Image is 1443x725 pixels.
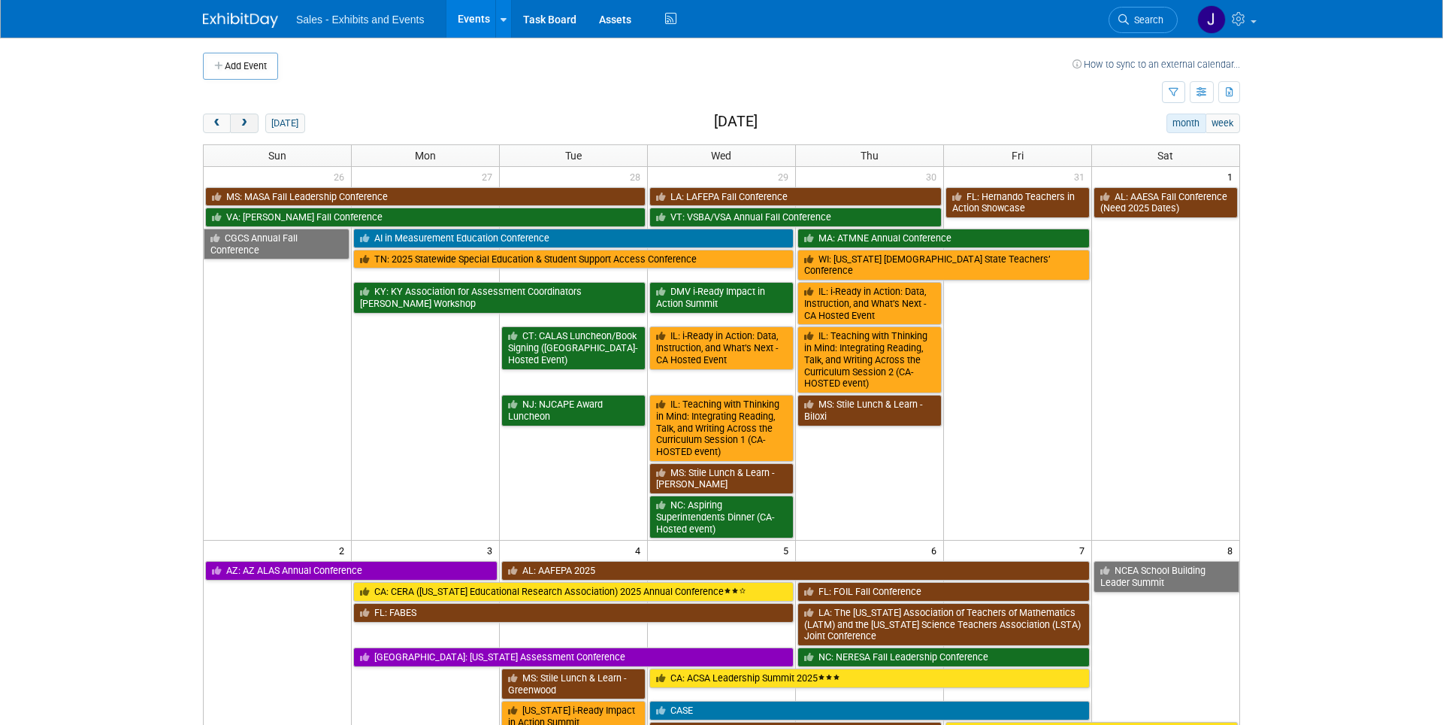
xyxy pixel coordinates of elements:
[203,13,278,28] img: ExhibitDay
[203,114,231,133] button: prev
[649,187,942,207] a: LA: LAFEPA Fall Conference
[337,541,351,560] span: 2
[1072,59,1240,70] a: How to sync to an external calendar...
[930,541,943,560] span: 6
[353,648,794,667] a: [GEOGRAPHIC_DATA]: [US_STATE] Assessment Conference
[649,496,794,538] a: NC: Aspiring Superintendents Dinner (CA-Hosted event)
[1129,14,1163,26] span: Search
[649,395,794,462] a: IL: Teaching with Thinking in Mind: Integrating Reading, Talk, and Writing Across the Curriculum ...
[1078,541,1091,560] span: 7
[711,150,731,162] span: Wed
[649,701,1090,720] a: CASE
[1072,167,1091,186] span: 31
[296,14,424,26] span: Sales - Exhibits and Events
[486,541,499,560] span: 3
[797,395,942,426] a: MS: Stile Lunch & Learn - Biloxi
[415,150,436,162] span: Mon
[268,150,286,162] span: Sun
[776,167,795,186] span: 29
[649,326,794,369] a: IL: i-Ready in Action: Data, Instruction, and What’s Next - CA Hosted Event
[1226,167,1239,186] span: 1
[1109,7,1178,33] a: Search
[332,167,351,186] span: 26
[797,250,1090,281] a: WI: [US_STATE] [DEMOGRAPHIC_DATA] State Teachers’ Conference
[501,395,646,426] a: NJ: NJCAPE Award Luncheon
[1157,150,1173,162] span: Sat
[782,541,795,560] span: 5
[480,167,499,186] span: 27
[714,114,758,130] h2: [DATE]
[1012,150,1024,162] span: Fri
[501,669,646,699] a: MS: Stile Lunch & Learn - Greenwood
[649,282,794,313] a: DMV i-Ready Impact in Action Summit
[501,326,646,369] a: CT: CALAS Luncheon/Book Signing ([GEOGRAPHIC_DATA]-Hosted Event)
[649,208,942,227] a: VT: VSBA/VSA Annual Fall Conference
[797,229,1090,248] a: MA: ATMNE Annual Conference
[205,187,646,207] a: MS: MASA Fall Leadership Conference
[797,648,1090,667] a: NC: NERESA Fall Leadership Conference
[945,187,1090,218] a: FL: Hernando Teachers in Action Showcase
[797,582,1090,602] a: FL: FOIL Fall Conference
[353,282,646,313] a: KY: KY Association for Assessment Coordinators [PERSON_NAME] Workshop
[565,150,582,162] span: Tue
[1094,187,1238,218] a: AL: AAESA Fall Conference (Need 2025 Dates)
[649,463,794,494] a: MS: Stile Lunch & Learn - [PERSON_NAME]
[203,53,278,80] button: Add Event
[353,229,794,248] a: AI in Measurement Education Conference
[501,561,1089,581] a: AL: AAFEPA 2025
[797,603,1090,646] a: LA: The [US_STATE] Association of Teachers of Mathematics (LATM) and the [US_STATE] Science Teach...
[204,229,349,259] a: CGCS Annual Fall Conference
[1226,541,1239,560] span: 8
[649,669,1090,688] a: CA: ACSA Leadership Summit 2025
[634,541,647,560] span: 4
[205,561,498,581] a: AZ: AZ ALAS Annual Conference
[797,282,942,325] a: IL: i-Ready in Action: Data, Instruction, and What’s Next - CA Hosted Event
[924,167,943,186] span: 30
[1094,561,1239,592] a: NCEA School Building Leader Summit
[797,326,942,393] a: IL: Teaching with Thinking in Mind: Integrating Reading, Talk, and Writing Across the Curriculum ...
[628,167,647,186] span: 28
[265,114,305,133] button: [DATE]
[353,582,794,602] a: CA: CERA ([US_STATE] Educational Research Association) 2025 Annual Conference
[861,150,879,162] span: Thu
[230,114,258,133] button: next
[1166,114,1206,133] button: month
[353,250,794,269] a: TN: 2025 Statewide Special Education & Student Support Access Conference
[353,603,794,623] a: FL: FABES
[205,208,646,227] a: VA: [PERSON_NAME] Fall Conference
[1206,114,1240,133] button: week
[1197,5,1226,34] img: Joe Quinn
